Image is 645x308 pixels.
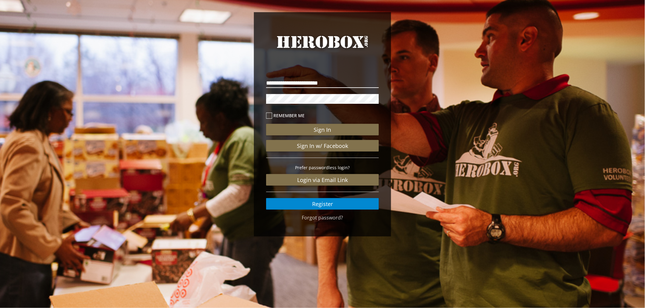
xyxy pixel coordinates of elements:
a: Sign In w/ Facebook [266,140,379,152]
label: Remember me [266,112,379,119]
a: Register [266,198,379,210]
p: Prefer passwordless login? [266,164,379,171]
a: Forgot password? [302,214,343,221]
button: Sign In [266,124,379,135]
a: Login via Email Link [266,174,379,186]
a: HeroBox [266,33,379,61]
